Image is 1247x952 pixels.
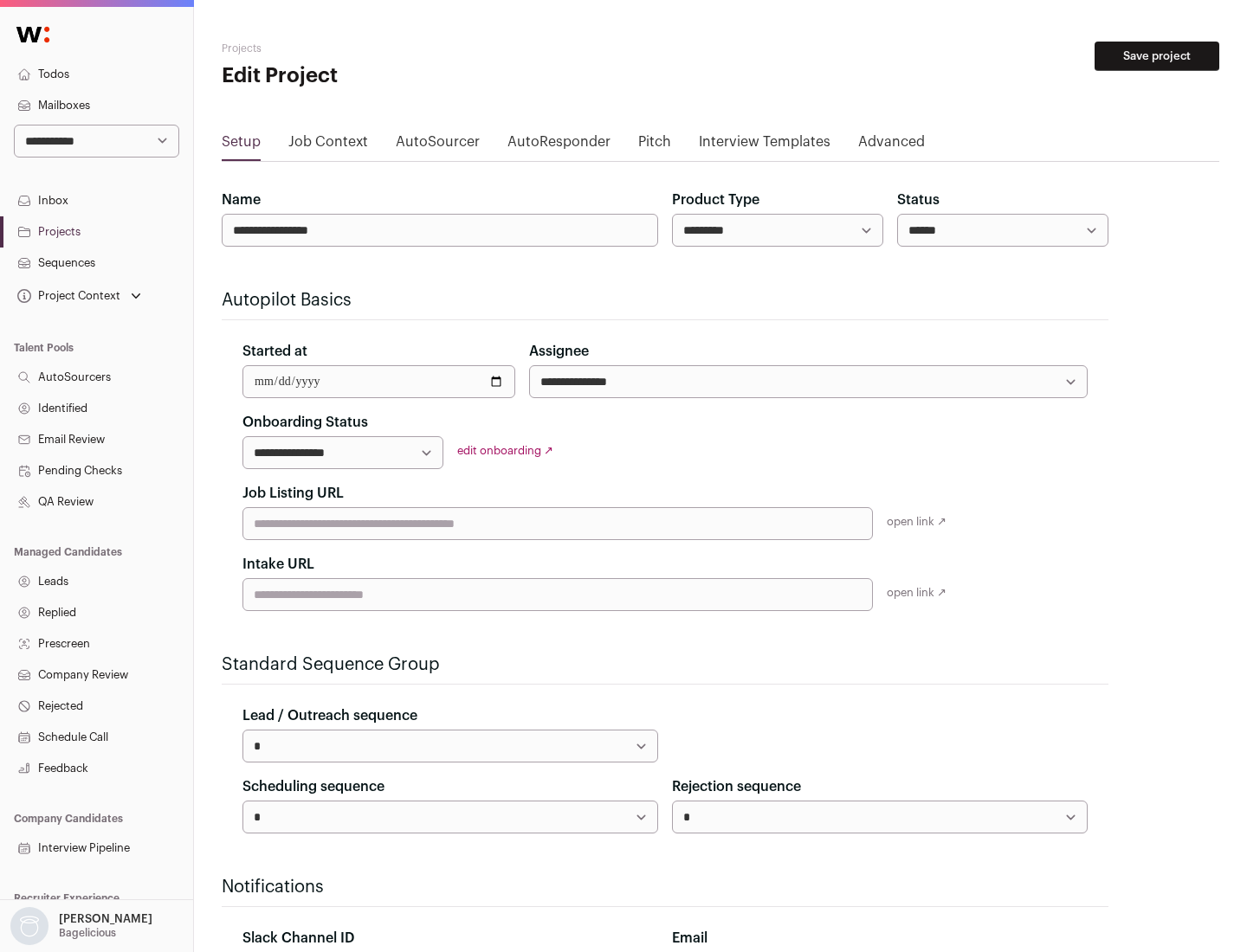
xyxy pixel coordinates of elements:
[222,190,261,210] label: Name
[242,341,307,362] label: Started at
[672,928,1088,949] div: Email
[59,926,116,940] p: Bagelicious
[10,907,48,945] img: nopic.png
[222,875,1108,899] h2: Notifications
[396,132,480,159] a: AutoSourcer
[222,288,1108,312] h2: Autopilot Basics
[672,776,801,797] label: Rejection sequence
[242,483,344,504] label: Job Listing URL
[529,341,589,362] label: Assignee
[222,62,554,90] h1: Edit Project
[222,42,554,55] h2: Projects
[59,912,152,926] p: [PERSON_NAME]
[14,284,145,308] button: Open dropdown
[672,190,759,210] label: Product Type
[1095,42,1219,71] button: Save project
[7,17,59,52] img: Wellfound
[222,132,261,159] a: Setup
[222,653,1108,677] h2: Standard Sequence Group
[858,132,925,159] a: Advanced
[638,132,671,159] a: Pitch
[14,289,120,303] div: Project Context
[242,554,314,575] label: Intake URL
[457,445,553,456] a: edit onboarding ↗
[242,412,368,433] label: Onboarding Status
[288,132,368,159] a: Job Context
[242,776,384,797] label: Scheduling sequence
[242,928,354,949] label: Slack Channel ID
[242,705,417,726] label: Lead / Outreach sequence
[897,190,940,210] label: Status
[507,132,611,159] a: AutoResponder
[699,132,830,159] a: Interview Templates
[7,907,156,945] button: Open dropdown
